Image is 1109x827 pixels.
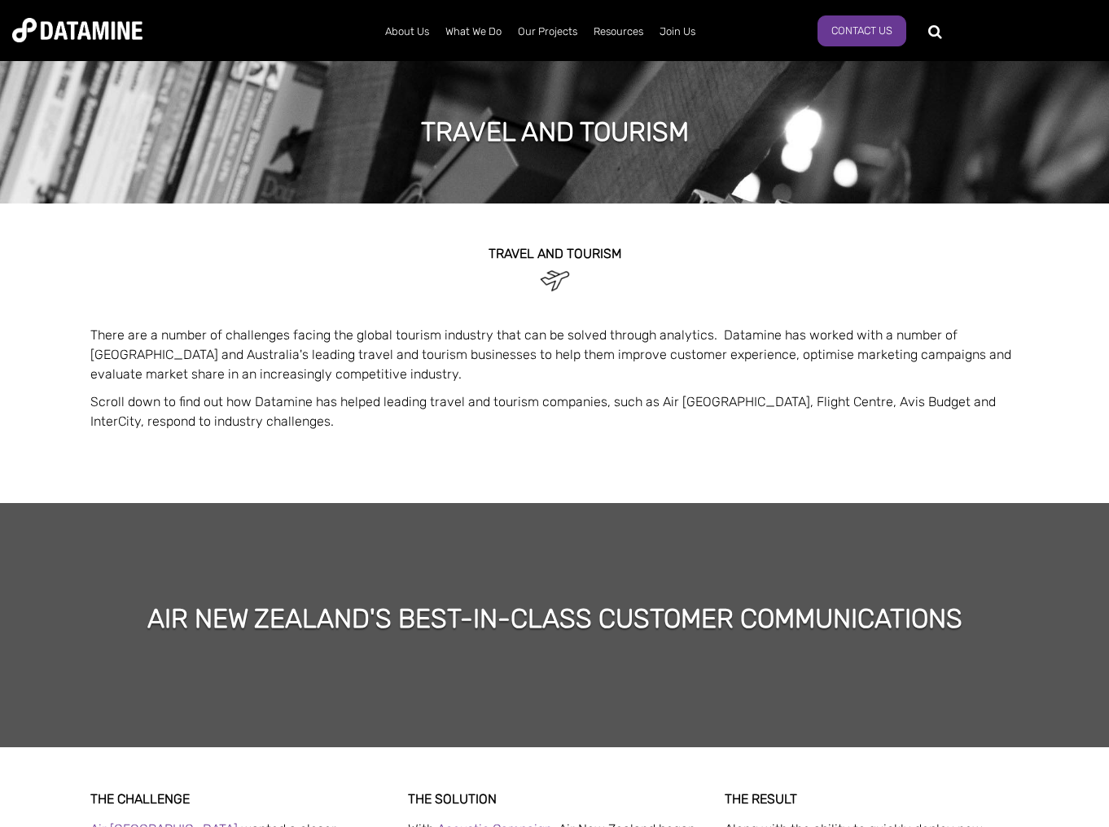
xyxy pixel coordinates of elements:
[90,247,1019,261] h2: TRAVEL and TOURISM
[12,18,142,42] img: Datamine
[537,261,573,298] img: Travel & Tourism-1
[585,11,651,53] a: Resources
[408,791,497,807] strong: THE SOLUTION
[421,114,689,150] h1: travel and tourism
[377,11,437,53] a: About Us
[437,11,510,53] a: What We Do
[818,15,906,46] a: Contact Us
[90,326,1019,384] p: There are a number of challenges facing the global tourism industry that can be solved through an...
[147,601,962,637] h1: Air New Zealand's Best-in-class Customer Communications
[725,791,797,807] strong: THE RESULT
[90,392,1019,431] p: Scroll down to find out how Datamine has helped leading travel and tourism companies, such as Air...
[651,11,704,53] a: Join Us
[510,11,585,53] a: Our Projects
[90,791,190,807] strong: THE CHALLENGE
